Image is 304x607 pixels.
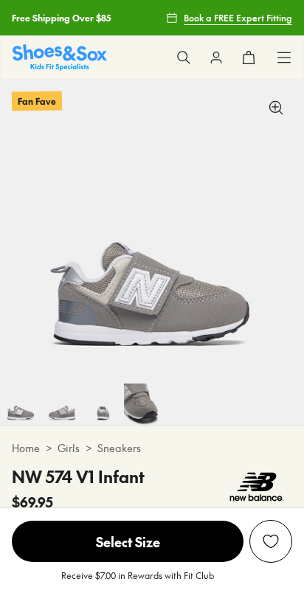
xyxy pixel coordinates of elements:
a: Girls [58,440,80,456]
h4: NW 574 V1 Infant [12,465,145,489]
span: Select Size [12,521,243,562]
a: Sneakers [97,440,141,456]
button: Select Size [12,520,243,563]
img: 7-486133_1 [124,384,165,425]
img: 5-486131_1 [41,384,83,425]
p: Fan Fave [12,91,62,111]
span: Book a FREE Expert Fitting [184,11,292,24]
a: Home [12,440,40,456]
p: Receive $7.00 in Rewards with Fit Club [61,569,214,595]
span: $69.95 [12,492,53,512]
a: Shoes & Sox [13,44,107,70]
img: Vendor logo [221,465,292,509]
button: Add to Wishlist [249,520,292,563]
img: SNS_Logo_Responsive.svg [13,44,107,70]
img: 6-486132_1 [83,384,124,425]
a: Book a FREE Expert Fitting [166,4,292,31]
div: > > [12,440,292,456]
